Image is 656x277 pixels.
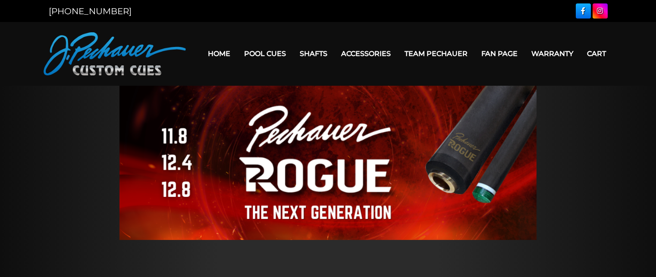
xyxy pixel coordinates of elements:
[49,6,132,16] a: [PHONE_NUMBER]
[44,32,186,75] img: Pechauer Custom Cues
[293,43,334,65] a: Shafts
[201,43,237,65] a: Home
[237,43,293,65] a: Pool Cues
[398,43,474,65] a: Team Pechauer
[474,43,524,65] a: Fan Page
[524,43,580,65] a: Warranty
[334,43,398,65] a: Accessories
[580,43,613,65] a: Cart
